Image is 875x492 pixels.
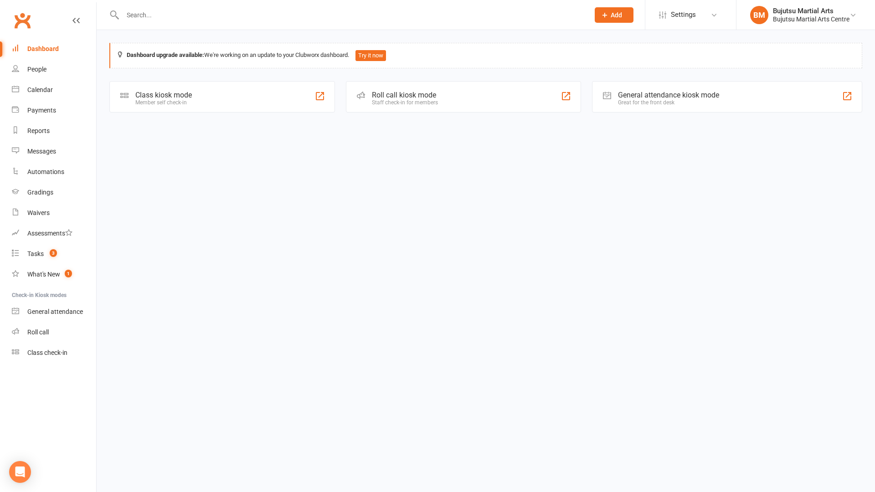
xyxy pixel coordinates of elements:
div: Staff check-in for members [372,99,438,106]
a: Calendar [12,80,96,100]
div: People [27,66,46,73]
div: Calendar [27,86,53,93]
div: Assessments [27,230,72,237]
a: Class kiosk mode [12,343,96,363]
a: Clubworx [11,9,34,32]
div: General attendance kiosk mode [618,91,719,99]
a: Dashboard [12,39,96,59]
div: Bujutsu Martial Arts Centre [773,15,849,23]
div: BM [750,6,768,24]
div: Great for the front desk [618,99,719,106]
div: Tasks [27,250,44,257]
div: Waivers [27,209,50,216]
div: Roll call [27,328,49,336]
div: Open Intercom Messenger [9,461,31,483]
div: Bujutsu Martial Arts [773,7,849,15]
span: Add [611,11,622,19]
div: Automations [27,168,64,175]
a: General attendance kiosk mode [12,302,96,322]
div: What's New [27,271,60,278]
button: Add [595,7,633,23]
a: Payments [12,100,96,121]
span: 3 [50,249,57,257]
div: Messages [27,148,56,155]
div: Class kiosk mode [135,91,192,99]
span: 1 [65,270,72,277]
a: Roll call [12,322,96,343]
a: Assessments [12,223,96,244]
a: Reports [12,121,96,141]
div: Payments [27,107,56,114]
a: People [12,59,96,80]
div: Dashboard [27,45,59,52]
a: Waivers [12,203,96,223]
input: Search... [120,9,583,21]
a: Automations [12,162,96,182]
strong: Dashboard upgrade available: [127,51,204,58]
button: Try it now [355,50,386,61]
div: Roll call kiosk mode [372,91,438,99]
a: Messages [12,141,96,162]
div: General attendance [27,308,83,315]
div: Reports [27,127,50,134]
div: Member self check-in [135,99,192,106]
div: Gradings [27,189,53,196]
div: Class check-in [27,349,67,356]
a: Gradings [12,182,96,203]
a: What's New1 [12,264,96,285]
span: Settings [671,5,696,25]
a: Tasks 3 [12,244,96,264]
div: We're working on an update to your Clubworx dashboard. [109,43,862,68]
